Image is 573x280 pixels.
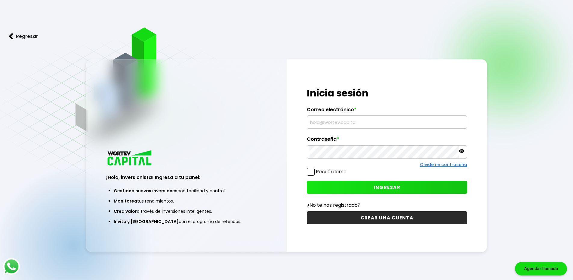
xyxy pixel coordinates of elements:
[316,168,347,175] label: Recuérdame
[307,86,467,100] h1: Inicia sesión
[114,188,177,194] span: Gestiona nuevas inversiones
[106,174,266,181] h3: ¡Hola, inversionista! Ingresa a tu panel:
[114,196,259,206] li: tus rendimientos.
[106,149,154,167] img: logo_wortev_capital
[307,181,467,194] button: INGRESAR
[114,208,137,214] span: Crea valor
[310,116,464,128] input: hola@wortev.capital
[114,198,137,204] span: Monitorea
[307,201,467,209] p: ¿No te has registrado?
[114,219,179,225] span: Invita y [GEOGRAPHIC_DATA]
[307,136,467,145] label: Contraseña
[374,184,400,190] span: INGRESAR
[515,262,567,275] div: Agendar llamada
[114,186,259,196] li: con facilidad y control.
[9,33,13,39] img: flecha izquierda
[114,206,259,216] li: a través de inversiones inteligentes.
[114,216,259,227] li: con el programa de referidos.
[420,162,467,168] a: Olvidé mi contraseña
[307,201,467,224] a: ¿No te has registrado?CREAR UNA CUENTA
[307,107,467,116] label: Correo electrónico
[3,258,20,275] img: logos_whatsapp-icon.242b2217.svg
[307,211,467,224] button: CREAR UNA CUENTA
